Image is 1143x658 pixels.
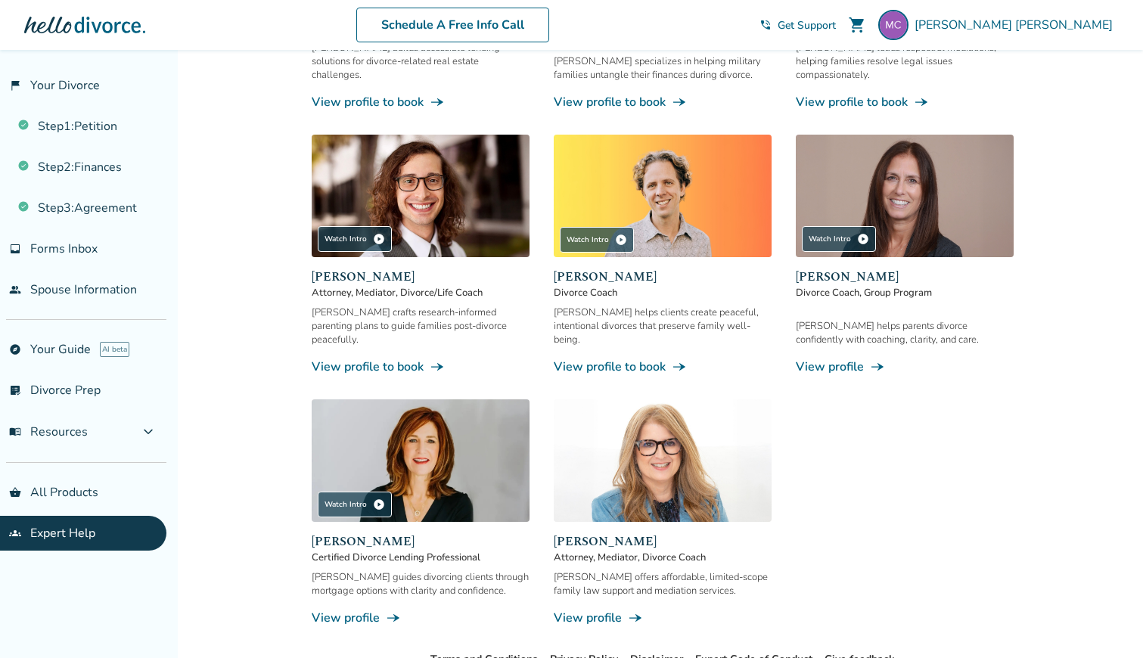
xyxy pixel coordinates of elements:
span: Divorce Coach, Group Program [796,286,1014,300]
div: [PERSON_NAME] helps clients create peaceful, intentional divorces that preserve family well-being. [554,306,772,346]
div: [PERSON_NAME] guides divorcing clients through mortgage options with clarity and confidence. [312,570,530,597]
a: View profile to bookline_end_arrow_notch [312,94,530,110]
a: View profile to bookline_end_arrow_notch [312,358,530,375]
span: [PERSON_NAME] [796,268,1014,286]
div: [PERSON_NAME] helps parents divorce confidently with coaching, clarity, and care. [796,319,1014,346]
span: shopping_basket [9,486,21,498]
iframe: Chat Widget [1067,585,1143,658]
span: play_circle [373,233,385,245]
span: Get Support [778,18,836,33]
a: View profile to bookline_end_arrow_notch [796,94,1014,110]
span: menu_book [9,426,21,438]
img: James Traub [554,135,772,257]
a: phone_in_talkGet Support [759,18,836,33]
span: expand_more [139,423,157,441]
span: line_end_arrow_notch [672,95,687,110]
span: play_circle [615,234,627,246]
span: phone_in_talk [759,19,772,31]
span: shopping_cart [848,16,866,34]
a: View profileline_end_arrow_notch [554,610,772,626]
div: [PERSON_NAME] crafts research-informed parenting plans to guide families post-divorce peacefully. [312,306,530,346]
span: line_end_arrow_notch [672,359,687,374]
span: explore [9,343,21,355]
div: Watch Intro [318,492,392,517]
a: View profileline_end_arrow_notch [312,610,530,626]
img: Alex Glassmann [312,135,530,257]
span: [PERSON_NAME] [PERSON_NAME] [915,17,1119,33]
span: AI beta [100,342,129,357]
span: groups [9,527,21,539]
span: play_circle [373,498,385,511]
img: Testing CA [878,10,908,40]
span: list_alt_check [9,384,21,396]
a: View profileline_end_arrow_notch [796,358,1014,375]
div: Watch Intro [802,226,876,252]
a: Schedule A Free Info Call [356,8,549,42]
span: line_end_arrow_notch [914,95,929,110]
span: people [9,284,21,296]
span: line_end_arrow_notch [628,610,643,625]
span: Attorney, Mediator, Divorce Coach [554,551,772,564]
span: inbox [9,243,21,255]
a: View profile to bookline_end_arrow_notch [554,358,772,375]
span: [PERSON_NAME] [312,532,530,551]
div: [PERSON_NAME] builds accessible lending solutions for divorce-related real estate challenges. [312,41,530,82]
span: [PERSON_NAME] [554,268,772,286]
span: play_circle [857,233,869,245]
span: flag_2 [9,79,21,92]
img: Lisa Zonder [554,399,772,522]
span: Certified Divorce Lending Professional [312,551,530,564]
span: line_end_arrow_notch [430,359,445,374]
span: line_end_arrow_notch [870,359,885,374]
div: [PERSON_NAME] specializes in helping military families untangle their finances during divorce. [554,54,772,82]
img: Tami Wollensak [312,399,530,522]
div: Watch Intro [318,226,392,252]
span: Divorce Coach [554,286,772,300]
span: Forms Inbox [30,241,98,257]
span: [PERSON_NAME] [554,532,772,551]
a: View profile to bookline_end_arrow_notch [554,94,772,110]
div: [PERSON_NAME] leads respectful mediations, helping families resolve legal issues compassionately. [796,41,1014,82]
span: Attorney, Mediator, Divorce/Life Coach [312,286,530,300]
div: [PERSON_NAME] offers affordable, limited-scope family law support and mediation services. [554,570,772,597]
span: Resources [9,424,88,440]
span: line_end_arrow_notch [430,95,445,110]
span: [PERSON_NAME] [312,268,530,286]
div: Watch Intro [560,227,634,253]
img: Jill Kaufman [796,135,1014,257]
span: line_end_arrow_notch [386,610,401,625]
